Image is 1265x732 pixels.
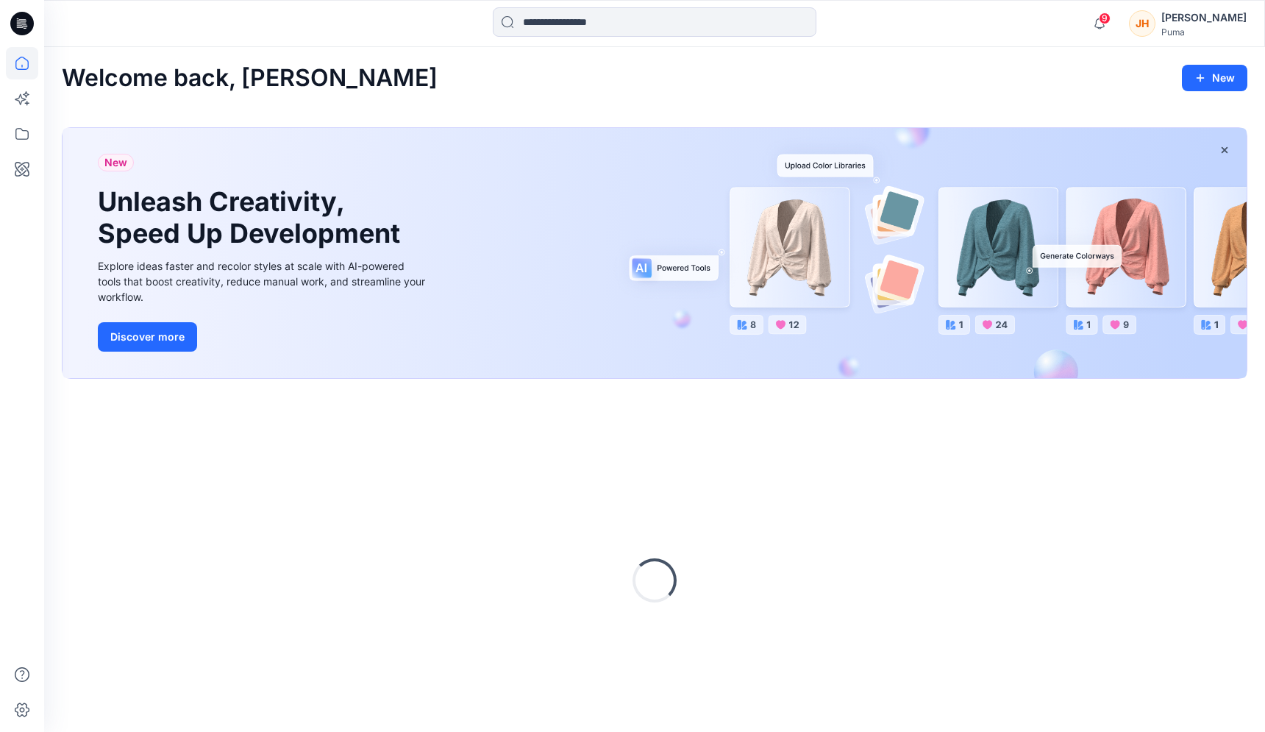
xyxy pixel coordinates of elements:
[98,258,429,305] div: Explore ideas faster and recolor styles at scale with AI-powered tools that boost creativity, red...
[98,186,407,249] h1: Unleash Creativity, Speed Up Development
[98,322,429,352] a: Discover more
[1182,65,1247,91] button: New
[104,154,127,171] span: New
[1161,9,1247,26] div: [PERSON_NAME]
[1099,13,1111,24] span: 9
[1161,26,1247,38] div: Puma
[1129,10,1155,37] div: JH
[98,322,197,352] button: Discover more
[62,65,438,92] h2: Welcome back, [PERSON_NAME]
